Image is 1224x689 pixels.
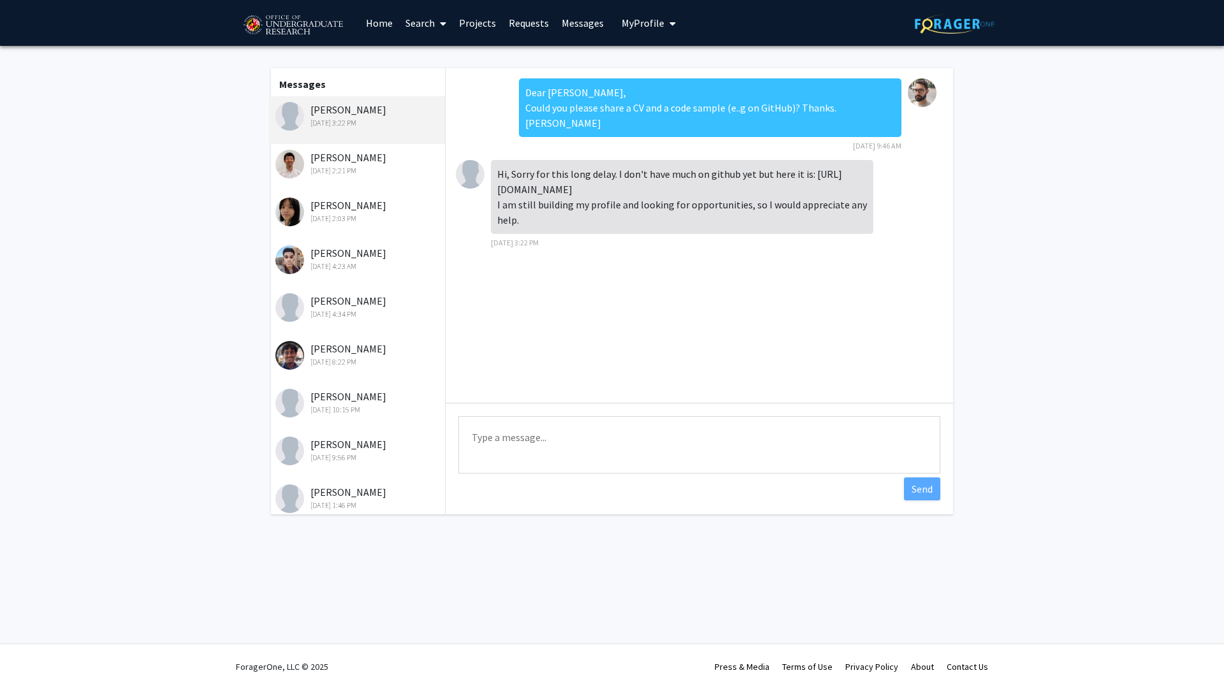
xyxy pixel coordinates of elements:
[908,78,936,107] img: Raff Viglianti
[275,261,442,272] div: [DATE] 4:23 AM
[555,1,610,45] a: Messages
[853,141,901,150] span: [DATE] 9:46 AM
[275,308,442,320] div: [DATE] 4:34 PM
[399,1,453,45] a: Search
[491,238,539,247] span: [DATE] 3:22 PM
[904,477,940,500] button: Send
[782,661,833,672] a: Terms of Use
[275,500,442,511] div: [DATE] 1:46 PM
[453,1,502,45] a: Projects
[275,389,442,416] div: [PERSON_NAME]
[275,404,442,416] div: [DATE] 10:15 PM
[275,484,442,511] div: [PERSON_NAME]
[715,661,769,672] a: Press & Media
[275,198,442,224] div: [PERSON_NAME]
[947,661,988,672] a: Contact Us
[360,1,399,45] a: Home
[275,484,304,513] img: Afaan Kamran
[845,661,898,672] a: Privacy Policy
[491,160,873,234] div: Hi, Sorry for this long delay. I don't have much on github yet but here it is: [URL][DOMAIN_NAME]...
[456,160,484,189] img: Malaika Asif
[275,452,442,463] div: [DATE] 9:56 PM
[275,198,304,226] img: Margaret Hermanto
[275,341,304,370] img: Amar Dhillon
[236,644,328,689] div: ForagerOne, LLC © 2025
[275,437,304,465] img: Shriyans Sairy
[275,117,442,129] div: [DATE] 3:22 PM
[275,245,442,272] div: [PERSON_NAME]
[275,293,442,320] div: [PERSON_NAME]
[519,78,901,137] div: Dear [PERSON_NAME], Could you please share a CV and a code sample (e..g on GitHub)? Thanks. [PERS...
[275,150,304,178] img: Ethan Choi
[275,213,442,224] div: [DATE] 2:03 PM
[275,293,304,322] img: Jonathan Solomon
[622,17,664,29] span: My Profile
[275,437,442,463] div: [PERSON_NAME]
[275,102,442,129] div: [PERSON_NAME]
[275,245,304,274] img: Michael Morton
[915,14,994,34] img: ForagerOne Logo
[10,632,54,679] iframe: Chat
[275,102,304,131] img: Malaika Asif
[275,150,442,177] div: [PERSON_NAME]
[458,416,940,474] textarea: Message
[239,10,347,41] img: University of Maryland Logo
[275,165,442,177] div: [DATE] 2:21 PM
[275,389,304,417] img: David Guan
[279,78,326,91] b: Messages
[502,1,555,45] a: Requests
[275,341,442,368] div: [PERSON_NAME]
[275,356,442,368] div: [DATE] 8:22 PM
[911,661,934,672] a: About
